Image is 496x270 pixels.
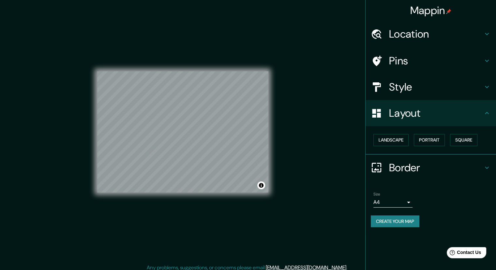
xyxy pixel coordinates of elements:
[446,9,451,14] img: pin-icon.png
[389,27,483,41] h4: Location
[366,21,496,47] div: Location
[438,245,489,263] iframe: Help widget launcher
[389,54,483,67] h4: Pins
[373,197,413,208] div: A4
[257,181,265,189] button: Toggle attribution
[366,155,496,181] div: Border
[389,161,483,174] h4: Border
[389,107,483,120] h4: Layout
[373,134,409,146] button: Landscape
[410,4,452,17] h4: Mappin
[389,80,483,93] h4: Style
[366,74,496,100] div: Style
[371,215,419,228] button: Create your map
[97,71,268,193] canvas: Map
[450,134,477,146] button: Square
[366,100,496,126] div: Layout
[366,48,496,74] div: Pins
[373,191,380,197] label: Size
[414,134,445,146] button: Portrait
